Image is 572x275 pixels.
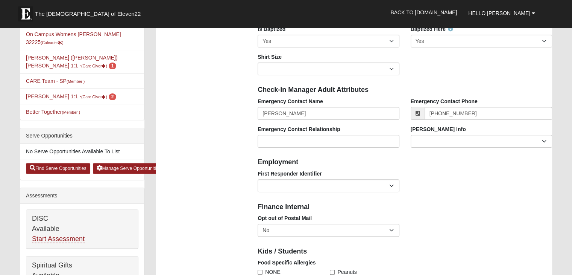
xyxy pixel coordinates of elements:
[81,95,107,99] small: (Care Giver )
[258,158,552,167] h4: Employment
[258,259,316,266] label: Food Specific Allergies
[258,25,285,33] label: Is Baptized
[26,55,118,69] a: [PERSON_NAME] ([PERSON_NAME]) [PERSON_NAME] 1:1 -(Care Giver) 1
[26,31,121,45] a: On Campus Womens [PERSON_NAME] 32225(Coleader)
[62,110,80,115] small: (Member )
[258,125,340,133] label: Emergency Contact Relationship
[26,210,138,248] div: DISC Available
[411,125,466,133] label: [PERSON_NAME] Info
[20,144,144,159] li: No Serve Opportunities Available To List
[26,78,85,84] a: CARE Team - SP(Member )
[109,93,117,100] span: number of pending members
[67,79,85,84] small: (Member )
[385,3,463,22] a: Back to [DOMAIN_NAME]
[26,109,80,115] a: Better Together(Member )
[14,3,165,21] a: The [DEMOGRAPHIC_DATA] of Eleven22
[258,203,552,211] h4: Finance Internal
[258,214,312,222] label: Opt out of Postal Mail
[411,98,478,105] label: Emergency Contact Phone
[258,53,282,61] label: Shirt Size
[18,6,33,21] img: Eleven22 logo
[258,98,323,105] label: Emergency Contact Name
[411,25,453,33] label: Baptized Here
[258,247,552,256] h4: Kids / Students
[35,10,141,18] span: The [DEMOGRAPHIC_DATA] of Eleven22
[20,188,144,204] div: Assessments
[258,170,322,177] label: First Responder Identifier
[109,63,117,69] span: number of pending members
[32,235,85,243] a: Start Assessment
[26,163,90,174] a: Find Serve Opportunities
[258,86,552,94] h4: Check-in Manager Adult Attributes
[93,163,165,174] a: Manage Serve Opportunities
[463,4,541,23] a: Hello [PERSON_NAME]
[81,64,107,68] small: (Care Giver )
[41,40,64,45] small: (Coleader )
[26,93,116,99] a: [PERSON_NAME] 1:1 -(Care Giver) 2
[20,128,144,144] div: Serve Opportunities
[330,270,335,275] input: Peanuts
[258,270,262,275] input: NONE
[468,10,530,16] span: Hello [PERSON_NAME]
